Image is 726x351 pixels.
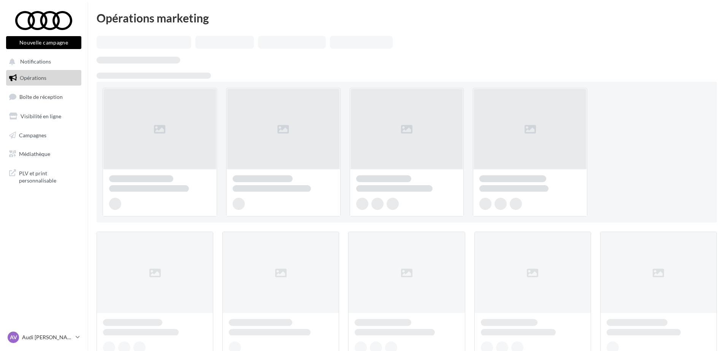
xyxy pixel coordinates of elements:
[19,168,78,184] span: PLV et print personnalisable
[6,36,81,49] button: Nouvelle campagne
[22,334,73,341] p: Audi [PERSON_NAME]
[19,151,50,157] span: Médiathèque
[19,132,46,138] span: Campagnes
[97,12,717,24] div: Opérations marketing
[5,146,83,162] a: Médiathèque
[19,94,63,100] span: Boîte de réception
[5,165,83,187] a: PLV et print personnalisable
[5,89,83,105] a: Boîte de réception
[20,59,51,65] span: Notifications
[5,127,83,143] a: Campagnes
[6,330,81,345] a: AV Audi [PERSON_NAME]
[21,113,61,119] span: Visibilité en ligne
[10,334,17,341] span: AV
[20,75,46,81] span: Opérations
[5,108,83,124] a: Visibilité en ligne
[5,70,83,86] a: Opérations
